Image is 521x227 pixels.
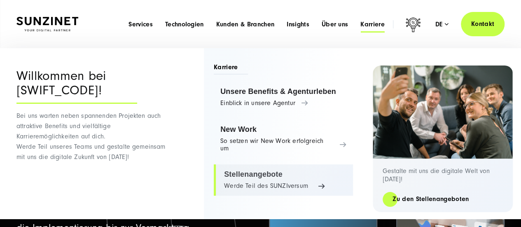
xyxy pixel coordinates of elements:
[322,20,348,28] a: Über uns
[16,69,137,104] div: Willkommen bei [SWIFT_CODE]!
[383,167,503,183] p: Gestalte mit uns die digitale Welt von [DATE]!
[214,119,353,158] a: New Work So setzen wir New Work erfolgreich um
[216,20,274,28] a: Kunden & Branchen
[360,20,385,28] a: Karriere
[16,17,78,31] img: SUNZINET Full Service Digital Agentur
[16,111,171,162] p: Bei uns warten neben spannenden Projekten auch attraktive Benefits und vielfältige Karrieremöglic...
[383,194,479,204] a: Zu den Stellenangeboten
[214,164,353,196] a: Stellenangebote Werde Teil des SUNZIversum
[214,63,248,75] span: Karriere
[128,20,153,28] a: Services
[287,20,309,28] a: Insights
[214,82,353,113] a: Unsere Benefits & Agenturleben Einblick in unsere Agentur
[165,20,204,28] a: Technologien
[373,66,513,159] img: Digitalagentur und Internetagentur SUNZINET: 2 Frauen 3 Männer, die ein Selfie machen bei
[461,12,505,36] a: Kontakt
[435,20,449,28] div: de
